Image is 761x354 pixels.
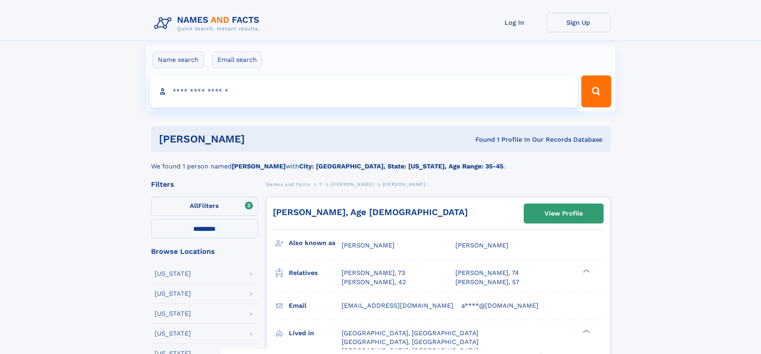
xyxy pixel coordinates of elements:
[153,51,204,68] label: Name search
[155,330,191,337] div: [US_STATE]
[544,204,583,223] div: View Profile
[289,266,342,280] h3: Relatives
[232,162,286,170] b: [PERSON_NAME]
[342,329,479,337] span: [GEOGRAPHIC_DATA], [GEOGRAPHIC_DATA]
[289,299,342,312] h3: Email
[266,179,310,189] a: Names and Facts
[383,182,425,187] span: [PERSON_NAME]
[151,13,266,34] img: Logo Names and Facts
[331,182,374,187] span: [PERSON_NAME]
[289,326,342,340] h3: Lived in
[155,291,191,297] div: [US_STATE]
[151,181,258,188] div: Filters
[159,134,360,144] h1: [PERSON_NAME]
[342,278,406,287] a: [PERSON_NAME], 42
[524,204,603,223] a: View Profile
[212,51,262,68] label: Email search
[289,236,342,250] h3: Also known as
[190,202,198,210] span: All
[455,241,509,249] span: [PERSON_NAME]
[581,269,590,274] div: ❯
[546,13,610,32] a: Sign Up
[299,162,503,170] b: City: [GEOGRAPHIC_DATA], State: [US_STATE], Age Range: 35-45
[331,179,374,189] a: [PERSON_NAME]
[342,241,395,249] span: [PERSON_NAME]
[319,182,322,187] span: T
[342,338,479,346] span: [GEOGRAPHIC_DATA], [GEOGRAPHIC_DATA]
[360,135,602,144] div: Found 1 Profile In Our Records Database
[483,13,546,32] a: Log In
[273,207,468,217] a: [PERSON_NAME], Age [DEMOGRAPHIC_DATA]
[455,278,519,287] a: [PERSON_NAME], 57
[150,75,578,107] input: search input
[581,328,590,334] div: ❯
[319,179,322,189] a: T
[581,75,611,107] button: Search Button
[342,302,453,309] span: [EMAIL_ADDRESS][DOMAIN_NAME]
[151,248,258,255] div: Browse Locations
[342,269,405,277] a: [PERSON_NAME], 73
[151,152,610,171] div: We found 1 person named with .
[155,271,191,277] div: [US_STATE]
[151,197,258,216] label: Filters
[155,310,191,317] div: [US_STATE]
[455,269,519,277] a: [PERSON_NAME], 74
